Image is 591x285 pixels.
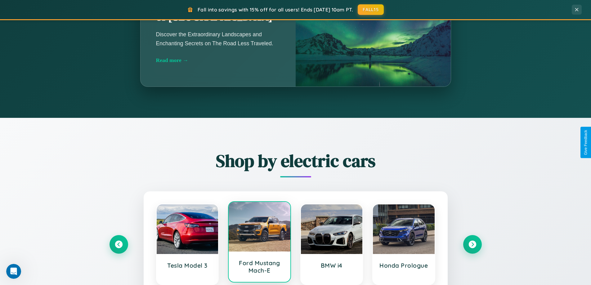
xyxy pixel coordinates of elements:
[584,130,588,155] div: Give Feedback
[307,262,356,269] h3: BMW i4
[198,7,353,13] span: Fall into savings with 15% off for all users! Ends [DATE] 10am PT.
[163,262,212,269] h3: Tesla Model 3
[358,4,384,15] button: FALL15
[156,30,280,47] p: Discover the Extraordinary Landscapes and Enchanting Secrets on The Road Less Traveled.
[110,149,482,173] h2: Shop by electric cars
[379,262,428,269] h3: Honda Prologue
[156,57,280,64] div: Read more →
[235,259,284,274] h3: Ford Mustang Mach-E
[6,264,21,279] iframe: Intercom live chat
